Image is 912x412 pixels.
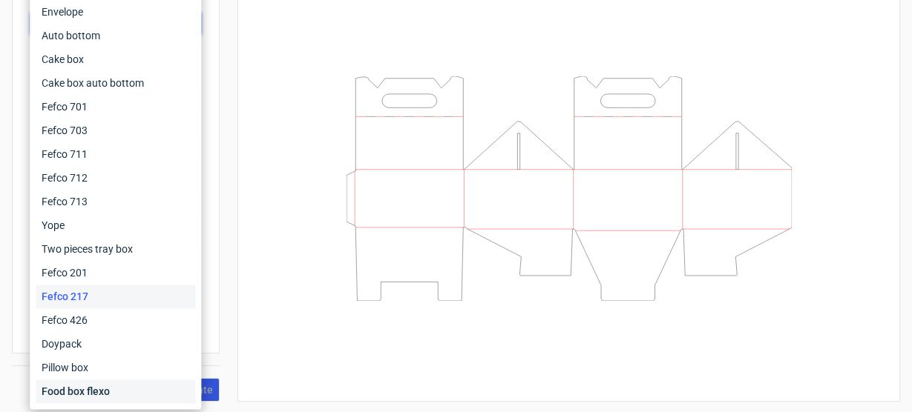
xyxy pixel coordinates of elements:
[36,47,195,71] div: Cake box
[36,261,195,285] div: Fefco 201
[36,71,195,95] div: Cake box auto bottom
[36,332,195,356] div: Doypack
[36,213,195,237] div: Yope
[36,166,195,190] div: Fefco 712
[36,24,195,47] div: Auto bottom
[36,285,195,308] div: Fefco 217
[36,142,195,166] div: Fefco 711
[36,119,195,142] div: Fefco 703
[36,95,195,119] div: Fefco 701
[36,308,195,332] div: Fefco 426
[36,356,195,379] div: Pillow box
[36,379,195,403] div: Food box flexo
[36,190,195,213] div: Fefco 713
[36,237,195,261] div: Two pieces tray box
